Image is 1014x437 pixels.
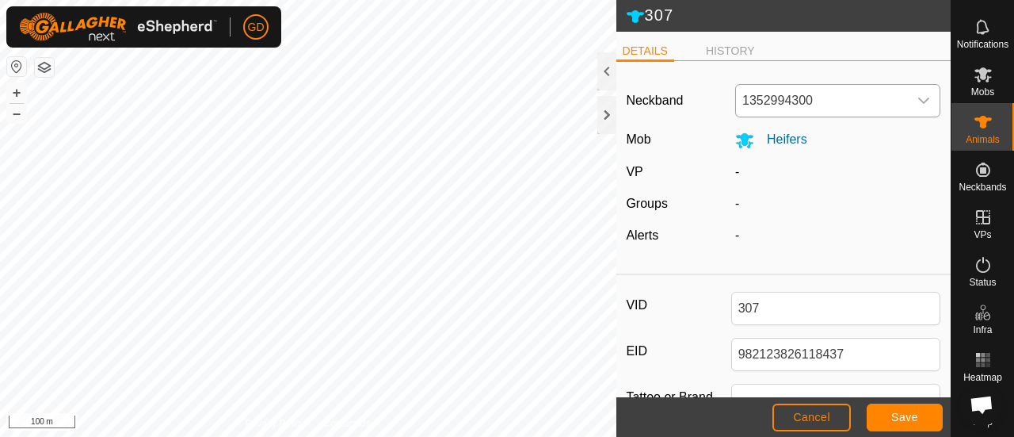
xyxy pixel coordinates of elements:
button: – [7,104,26,123]
a: Help [951,389,1014,433]
app-display-virtual-paddock-transition: - [735,165,739,178]
span: Mobs [971,87,994,97]
span: Status [969,278,996,287]
label: EID [626,338,730,365]
span: VPs [974,230,991,240]
span: Neckbands [959,182,1006,192]
li: HISTORY [700,43,761,59]
span: GD [248,19,265,36]
span: 1352994300 [736,85,908,117]
label: Mob [626,132,650,146]
li: DETAILS [616,43,674,62]
label: Alerts [626,228,658,242]
span: Notifications [957,40,1008,49]
label: VP [626,165,642,178]
span: Cancel [793,411,830,424]
label: Neckband [626,91,683,110]
button: + [7,83,26,102]
div: - [729,226,947,245]
span: Help [973,417,993,427]
span: Heifers [754,132,807,146]
img: Gallagher Logo [19,13,217,41]
h2: 307 [626,6,951,26]
label: VID [626,292,730,319]
label: Tattoo or Brand [626,384,730,411]
label: Groups [626,197,667,210]
button: Save [867,404,943,431]
a: Contact Us [323,416,370,431]
div: - [729,194,947,213]
a: Privacy Policy [246,416,305,431]
div: Open chat [960,383,1003,426]
span: Infra [973,325,992,335]
span: Animals [966,135,1000,144]
button: Reset Map [7,57,26,76]
button: Map Layers [35,58,54,77]
span: Heatmap [963,373,1002,382]
div: dropdown trigger [908,85,940,117]
span: Save [891,411,918,424]
button: Cancel [772,404,851,431]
